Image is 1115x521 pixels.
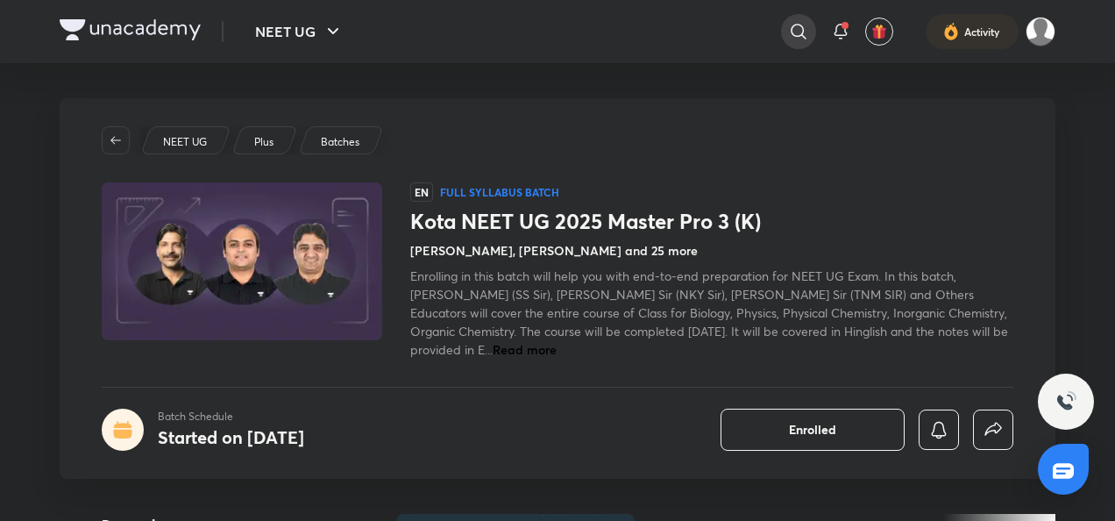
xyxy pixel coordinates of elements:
span: Enrolled [789,421,836,439]
a: Company Logo [60,19,201,45]
p: Batch Schedule [158,409,304,425]
button: Enrolled [721,409,905,451]
button: avatar [865,18,893,46]
h4: [PERSON_NAME], [PERSON_NAME] and 25 more [410,241,698,260]
button: NEET UG [245,14,354,49]
span: Enrolling in this batch will help you with end-to-end preparation for NEET UG Exam. In this batch... [410,268,1008,358]
p: Plus [254,134,273,150]
p: Full Syllabus Batch [440,185,559,199]
a: Batches [318,134,363,150]
span: Read more [493,341,557,358]
h4: Started on [DATE] [158,425,304,449]
img: Aman raj [1026,17,1055,46]
p: NEET UG [163,134,207,150]
p: Batches [321,134,359,150]
a: Plus [252,134,277,150]
img: avatar [871,24,887,39]
img: Company Logo [60,19,201,40]
span: EN [410,182,433,202]
a: NEET UG [160,134,210,150]
img: ttu [1055,391,1076,412]
img: activity [943,21,959,42]
h1: Kota NEET UG 2025 Master Pro 3 (K) [410,209,1013,234]
img: Thumbnail [99,181,385,342]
